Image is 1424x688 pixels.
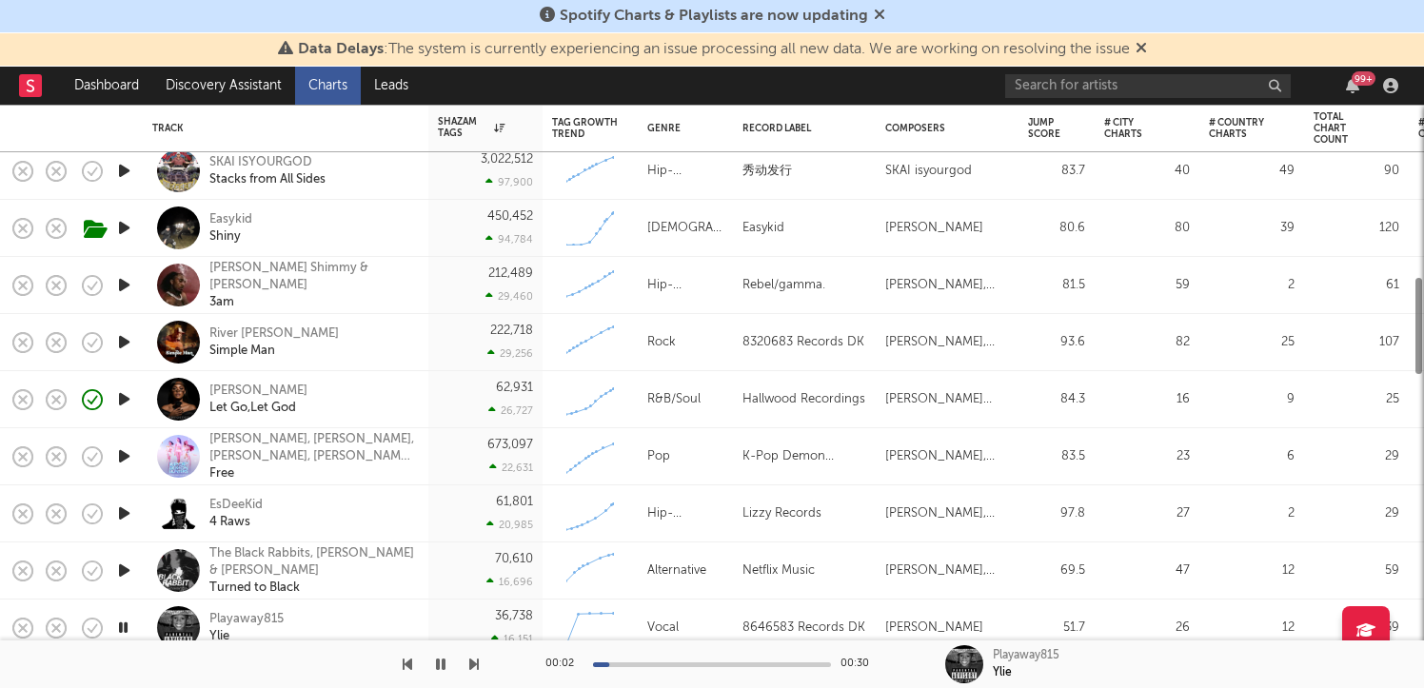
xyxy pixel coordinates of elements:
[647,123,714,134] div: Genre
[742,388,865,411] div: Hallwood Recordings
[1209,217,1295,240] div: 39
[1028,217,1085,240] div: 80.6
[742,123,857,134] div: Record Label
[742,617,865,639] div: 8646583 Records DK
[488,267,533,280] div: 212,489
[742,274,825,297] div: Rebel/gamma.
[885,160,972,183] div: SKAI isyourgod
[209,343,339,360] div: Simple Man
[885,331,1009,354] div: [PERSON_NAME], [PERSON_NAME]
[1104,388,1190,411] div: 16
[742,217,784,240] div: Easykid
[1209,388,1295,411] div: 9
[874,9,885,24] span: Dismiss
[1104,502,1190,525] div: 27
[1104,117,1161,140] div: # City Charts
[1314,274,1399,297] div: 61
[209,497,263,514] div: EsDeeKid
[209,628,284,645] div: Ylie
[1104,274,1190,297] div: 59
[496,496,533,508] div: 61,801
[1104,560,1190,582] div: 47
[885,502,1009,525] div: [PERSON_NAME], EsDeeKid
[298,42,1130,57] span: : The system is currently experiencing an issue processing all new data. We are working on resolv...
[209,383,307,417] a: [PERSON_NAME]Let Go,Let God
[209,154,326,188] a: SKAI ISYOURGODStacks from All Sides
[209,211,252,246] a: EasykidShiny
[647,388,701,411] div: R&B/Soul
[61,67,152,105] a: Dashboard
[742,445,866,468] div: K-Pop Demon Hunters
[1028,502,1085,525] div: 97.8
[647,274,723,297] div: Hip-Hop/Rap
[1028,560,1085,582] div: 69.5
[1028,388,1085,411] div: 84.3
[885,217,983,240] div: [PERSON_NAME]
[485,290,533,303] div: 29,460
[209,431,414,465] div: [PERSON_NAME], [PERSON_NAME], [PERSON_NAME], [PERSON_NAME] & KPop Demon Hunters Cast
[647,217,723,240] div: [DEMOGRAPHIC_DATA]
[841,653,879,676] div: 00:30
[1314,160,1399,183] div: 90
[487,439,533,451] div: 673,097
[209,465,414,482] div: Free
[1005,74,1291,98] input: Search for artists
[1104,445,1190,468] div: 23
[1314,560,1399,582] div: 59
[209,545,414,597] a: The Black Rabbits, [PERSON_NAME] & [PERSON_NAME]Turned to Black
[885,123,999,134] div: Composers
[742,160,792,183] div: 秀动发行
[1209,560,1295,582] div: 12
[1028,117,1060,140] div: Jump Score
[885,388,1009,411] div: [PERSON_NAME] [PERSON_NAME]
[209,383,307,400] div: [PERSON_NAME]
[552,117,619,140] div: Tag Growth Trend
[1028,274,1085,297] div: 81.5
[490,324,533,337] div: 222,718
[1209,331,1295,354] div: 25
[742,502,821,525] div: Lizzy Records
[560,9,868,24] span: Spotify Charts & Playlists are now updating
[1314,388,1399,411] div: 25
[209,545,414,580] div: The Black Rabbits, [PERSON_NAME] & [PERSON_NAME]
[209,228,252,246] div: Shiny
[647,445,670,468] div: Pop
[647,617,679,639] div: Vocal
[742,560,815,582] div: Netflix Music
[742,331,864,354] div: 8320683 Records DK
[1209,117,1266,140] div: # Country Charts
[1346,78,1359,93] button: 99+
[1028,160,1085,183] div: 83.7
[487,347,533,360] div: 29,256
[209,294,414,311] div: 3am
[496,382,533,394] div: 62,931
[298,42,384,57] span: Data Delays
[486,576,533,588] div: 16,696
[647,502,723,525] div: Hip-Hop/Rap
[209,211,252,228] div: Easykid
[1209,445,1295,468] div: 6
[1104,160,1190,183] div: 40
[1028,331,1085,354] div: 93.6
[209,325,339,343] div: River [PERSON_NAME]
[993,664,1012,681] div: Ylie
[486,519,533,531] div: 20,985
[885,445,1009,468] div: [PERSON_NAME], [PERSON_NAME], [PERSON_NAME]
[438,116,504,139] div: Shazam Tags
[209,325,339,360] a: River [PERSON_NAME]Simple Man
[1314,617,1399,639] div: 39
[1028,617,1085,639] div: 51.7
[209,611,284,628] div: Playaway815
[1209,502,1295,525] div: 2
[1104,217,1190,240] div: 80
[647,560,706,582] div: Alternative
[647,160,723,183] div: Hip-Hop/Rap
[295,67,361,105] a: Charts
[885,617,983,639] div: [PERSON_NAME]
[1104,331,1190,354] div: 82
[1209,617,1295,639] div: 12
[209,611,284,645] a: Playaway815Ylie
[209,400,307,417] div: Let Go,Let God
[1104,617,1190,639] div: 26
[209,497,263,531] a: EsDeeKid4 Raws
